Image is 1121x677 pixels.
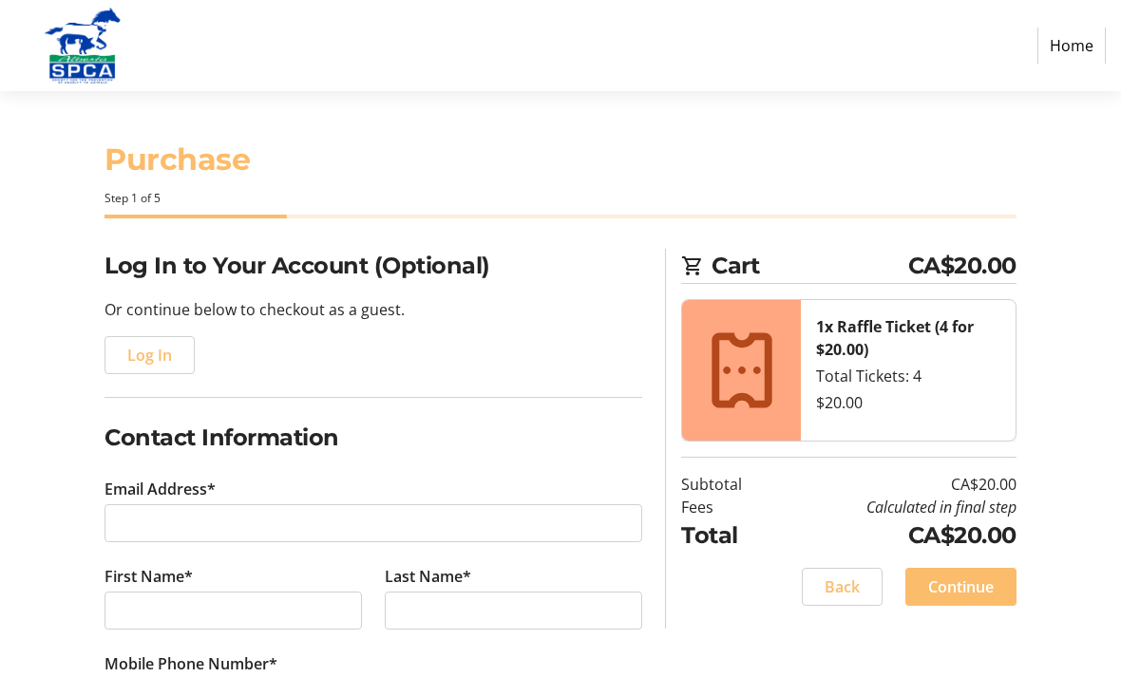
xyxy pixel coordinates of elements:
span: Log In [127,344,172,367]
td: Total [681,518,778,553]
td: CA$20.00 [778,518,1016,553]
strong: 1x Raffle Ticket (4 for $20.00) [816,316,974,360]
div: Total Tickets: 4 [816,365,999,387]
td: Calculated in final step [778,496,1016,518]
label: Last Name* [385,565,471,588]
td: Subtotal [681,473,778,496]
td: CA$20.00 [778,473,1016,496]
label: Email Address* [104,478,216,500]
div: $20.00 [816,391,999,414]
span: Cart [712,249,907,283]
button: Log In [104,336,195,374]
button: Back [802,568,883,606]
span: Continue [928,575,994,598]
img: Alberta SPCA's Logo [15,8,150,84]
td: Fees [681,496,778,518]
h2: Log In to Your Account (Optional) [104,249,642,283]
span: Back [825,575,860,598]
div: Step 1 of 5 [104,190,1016,207]
p: Or continue below to checkout as a guest. [104,298,642,321]
span: CA$20.00 [908,249,1016,283]
label: Mobile Phone Number* [104,652,277,675]
button: Continue [905,568,1016,606]
label: First Name* [104,565,193,588]
h2: Contact Information [104,421,642,455]
h1: Purchase [104,137,1016,182]
a: Home [1037,28,1106,64]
